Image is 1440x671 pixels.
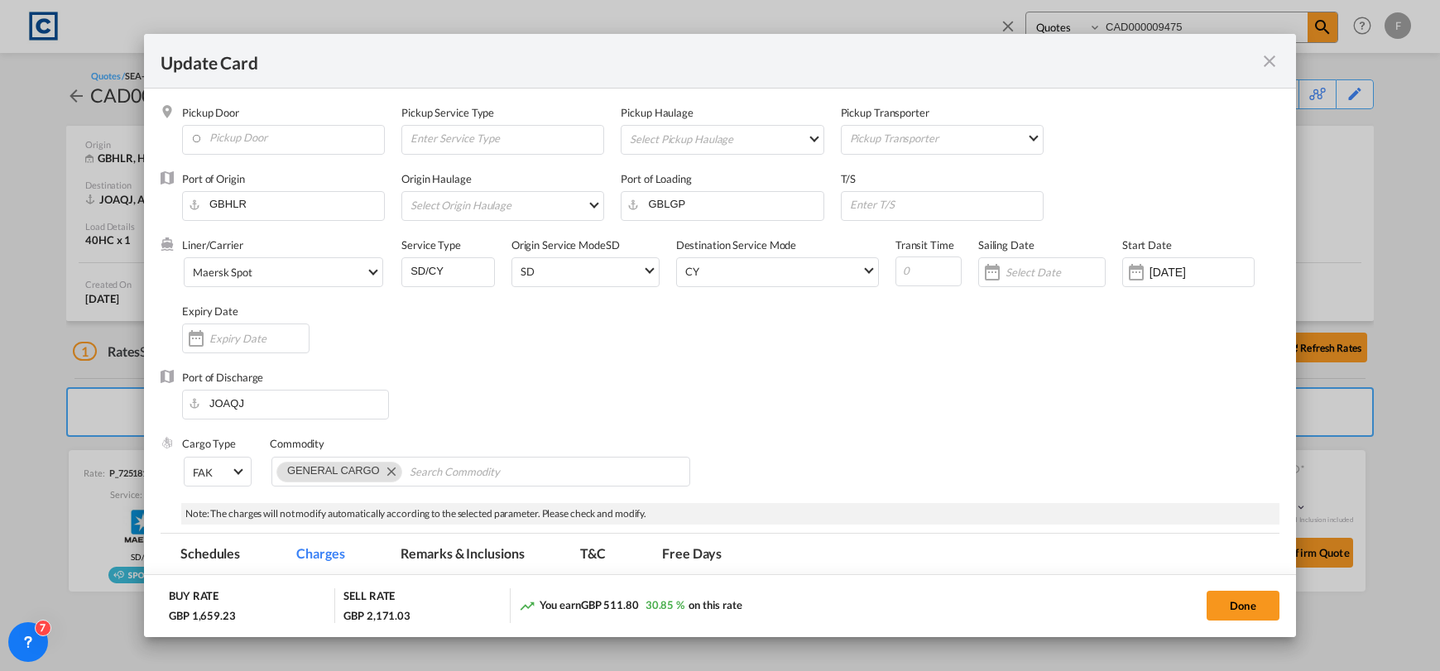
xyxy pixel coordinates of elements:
md-tab-item: Charges [276,534,364,579]
div: GENERAL CARGO. Press delete to remove this chip. [287,463,383,479]
label: Transit Time [895,238,954,252]
input: Enter Service Type [409,126,603,151]
label: Commodity [270,437,324,450]
span: GBP 511.80 [581,598,639,611]
label: Origin Haulage [401,172,472,185]
div: GBP 1,659.23 [169,608,240,623]
div: SD [511,237,676,304]
label: Pickup Door [182,106,239,119]
label: Sailing Date [978,238,1034,252]
label: Cargo Type [182,437,236,450]
md-select: Select Origin Haulage [409,192,603,218]
md-select: Select Destination Service Mode: CY [684,258,878,282]
md-select: Select Liner: Maersk Spot [184,257,383,287]
label: Destination Service Mode [676,238,797,252]
label: Pickup Service Type [401,106,494,119]
md-icon: icon-trending-up [519,597,535,614]
label: Origin Service Mode [511,238,606,252]
md-select: Select Cargo type: FAK [184,457,252,486]
input: Search Commodity [410,459,561,486]
label: Start Date [1122,238,1172,252]
md-dialog: Update Card Pickup ... [144,34,1296,637]
input: Select Date [1006,266,1105,279]
md-tab-item: Schedules [161,534,260,579]
input: Enter Service Type [409,258,494,283]
md-tab-item: T&C [560,534,626,579]
input: Start Date [1150,266,1254,279]
div: Update Card [161,50,1260,71]
div: FAK [193,466,213,479]
input: Enter T/S [848,192,1043,217]
md-tab-item: Remarks & Inclusions [381,534,544,579]
button: Done [1207,591,1279,621]
div: Note: The charges will not modify automatically according to the selected parameter. Please check... [181,503,1279,525]
label: Service Type [401,238,461,252]
label: Pickup Haulage [621,106,694,119]
label: Port of Origin [182,172,245,185]
md-select: Select Pickup Haulage [628,126,823,152]
label: Pickup Transporter [841,106,929,119]
button: Remove GENERAL CARGO [377,463,401,479]
div: SELL RATE [343,588,395,607]
div: Maersk Spot [193,266,252,279]
md-select: Select Origin Service Mode: SD [519,258,659,282]
label: Expiry Date [182,304,238,318]
md-tab-item: Free Days [642,534,742,579]
md-select: Pickup Transporter [848,126,1043,150]
div: You earn on this rate [519,597,742,615]
div: SD [521,265,535,278]
input: Pickup Door [190,126,384,151]
div: CY [685,265,699,278]
md-icon: icon-close fg-AAA8AD m-0 pointer [1260,51,1279,71]
input: 0 [895,256,962,286]
div: BUY RATE [169,588,218,607]
md-pagination-wrapper: Use the left and right arrow keys to navigate between tabs [161,534,758,579]
input: Enter Port of Origin [190,192,384,217]
md-chips-wrap: Chips container. Use arrow keys to select chips. [271,457,690,486]
label: Port of Discharge [182,371,263,384]
label: Port of Loading [621,172,692,185]
input: Enter Port of Loading [629,192,823,217]
img: cargo.png [161,436,174,449]
input: Expiry Date [209,332,309,345]
label: T/S [841,172,857,185]
span: 30.85 % [646,598,684,611]
input: Enter Port of Discharge [190,391,388,415]
label: Liner/Carrier [182,238,243,252]
span: GENERAL CARGO [287,464,380,477]
div: GBP 2,171.03 [343,608,410,623]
